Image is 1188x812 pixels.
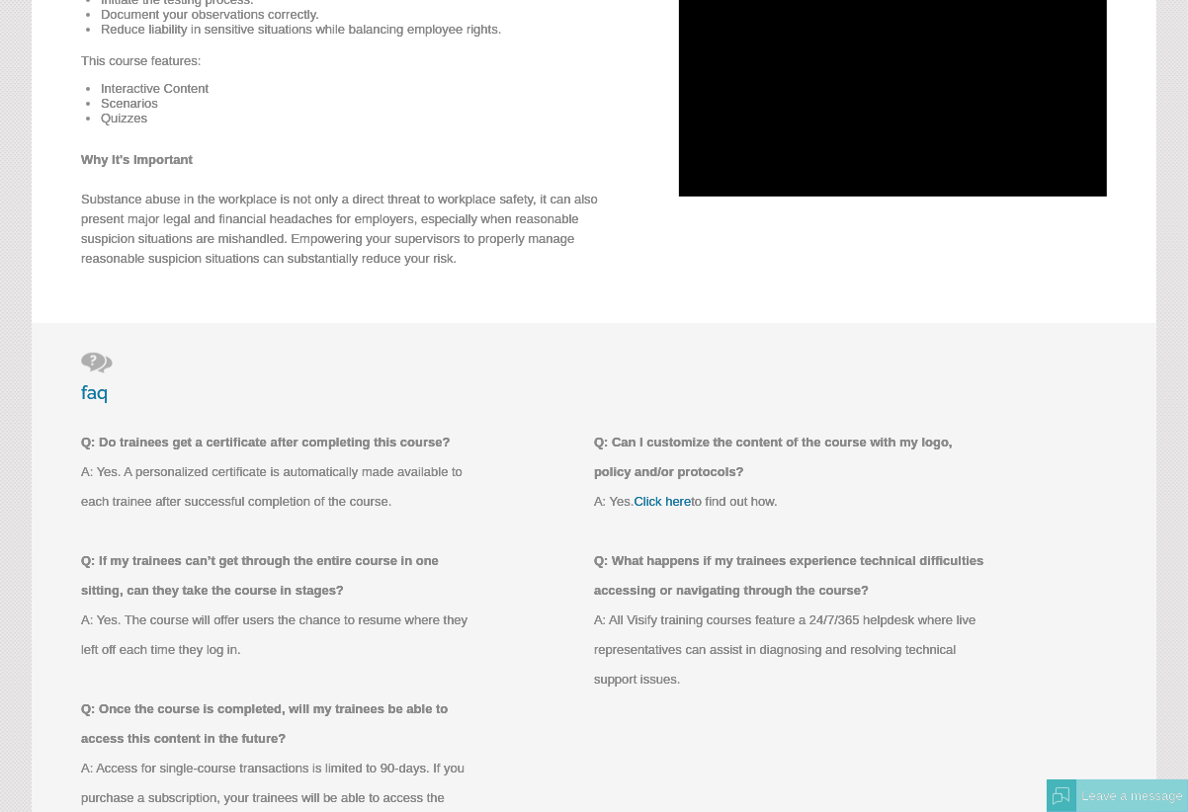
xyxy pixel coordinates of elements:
[594,428,989,487] p: Q: Can I customize the content of the course with my logo, policy and/or protocols?
[634,494,691,509] a: Click here
[81,353,1107,403] h3: faq
[101,22,615,37] li: Reduce liability in sensitive situations while balancing employee rights.
[81,546,476,606] p: Q: If my trainees can’t get through the entire course in one sitting, can they take the course in...
[81,606,476,665] p: A: Yes. The course will offer users the chance to resume where they left off each time they log in.
[81,190,615,279] p: Substance abuse in the workplace is not only a direct threat to workplace safety, it can also pre...
[81,152,193,167] strong: Why It's Important
[101,96,615,111] li: Scenarios
[101,81,615,96] li: Interactive Content
[101,7,615,22] li: Document your observations correctly.
[81,51,615,81] p: This course features:
[594,487,989,517] p: A: Yes. to find out how.
[594,606,989,694] p: A: All Visify training courses feature a 24/7/365 helpdesk where live representatives can assist ...
[81,428,476,457] p: Q: Do trainees get a certificate after completing this course?
[81,694,476,754] p: Q: Once the course is completed, will my trainees be able to access this content in the future?
[1053,787,1070,805] img: Offline
[101,111,615,125] li: Quizzes
[81,457,476,517] p: A: Yes. A personalized certificate is automatically made available to each trainee after successf...
[1076,779,1188,812] div: Leave a message
[594,546,989,606] p: Q: What happens if my trainees experience technical difficulties accessing or navigating through ...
